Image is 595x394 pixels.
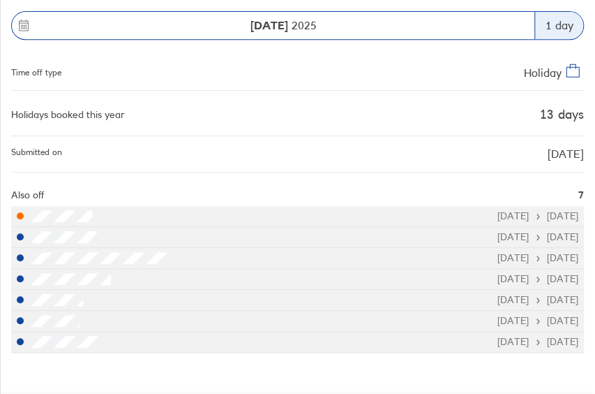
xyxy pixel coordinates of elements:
[497,315,578,326] div: [DATE] [DATE]
[497,210,578,221] div: [DATE] [DATE]
[524,65,562,79] span: Holiday
[497,336,578,347] div: [DATE] [DATE]
[534,12,583,39] div: 1 day
[497,252,578,263] div: [DATE] [DATE]
[11,189,44,200] span: Also off
[250,18,288,32] strong: [DATE]
[11,147,62,160] span: Submitted on
[578,189,584,200] span: 7
[11,62,61,79] div: Time off type
[11,109,125,120] div: Holidays booked this year
[250,19,317,31] span: 2025
[540,108,584,122] div: 13 days
[548,147,584,160] span: [DATE]
[497,273,578,284] div: [DATE] [DATE]
[497,231,578,242] div: [DATE] [DATE]
[497,294,578,305] div: [DATE] [DATE]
